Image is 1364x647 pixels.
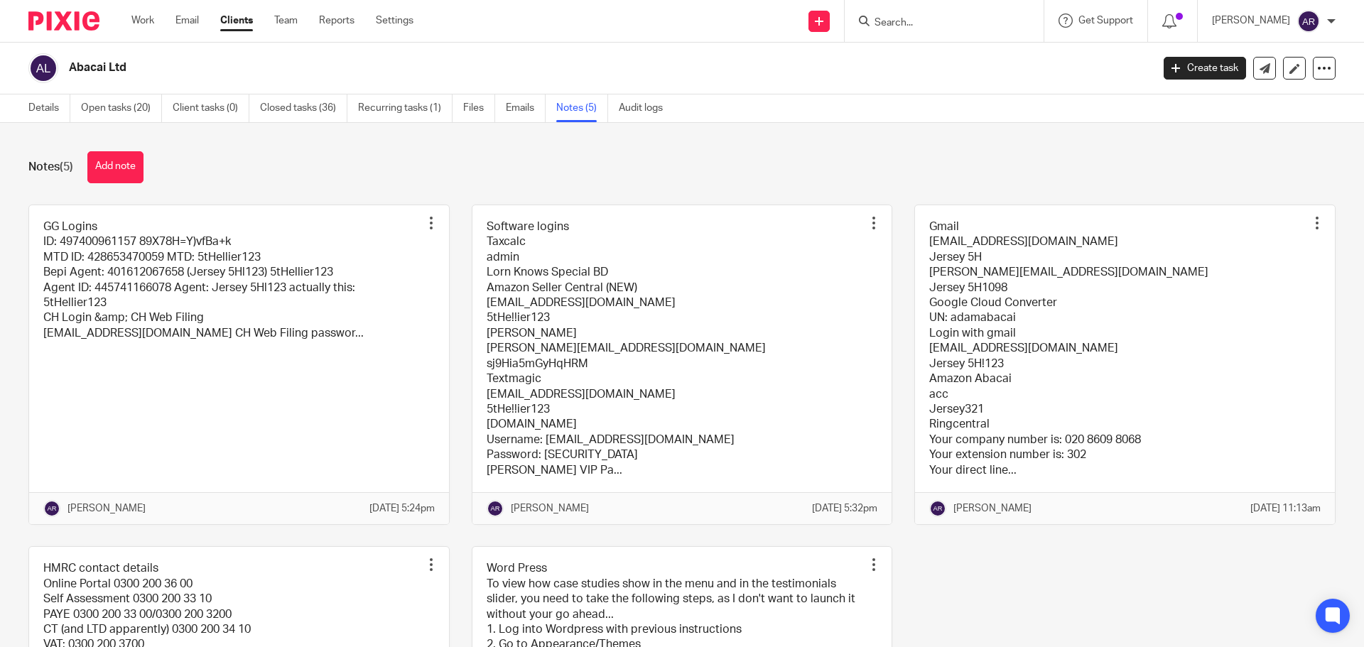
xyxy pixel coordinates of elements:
[69,60,928,75] h2: Abacai Ltd
[60,161,73,173] span: (5)
[369,501,435,516] p: [DATE] 5:24pm
[81,94,162,122] a: Open tasks (20)
[487,500,504,517] img: svg%3E
[274,13,298,28] a: Team
[28,94,70,122] a: Details
[619,94,673,122] a: Audit logs
[131,13,154,28] a: Work
[67,501,146,516] p: [PERSON_NAME]
[556,94,608,122] a: Notes (5)
[28,160,73,175] h1: Notes
[1250,501,1321,516] p: [DATE] 11:13am
[43,500,60,517] img: svg%3E
[220,13,253,28] a: Clients
[929,500,946,517] img: svg%3E
[28,11,99,31] img: Pixie
[1297,10,1320,33] img: svg%3E
[1212,13,1290,28] p: [PERSON_NAME]
[376,13,413,28] a: Settings
[319,13,354,28] a: Reports
[1078,16,1133,26] span: Get Support
[260,94,347,122] a: Closed tasks (36)
[1164,57,1246,80] a: Create task
[511,501,589,516] p: [PERSON_NAME]
[506,94,546,122] a: Emails
[87,151,144,183] button: Add note
[173,94,249,122] a: Client tasks (0)
[28,53,58,83] img: svg%3E
[463,94,495,122] a: Files
[953,501,1032,516] p: [PERSON_NAME]
[358,94,453,122] a: Recurring tasks (1)
[873,17,1001,30] input: Search
[175,13,199,28] a: Email
[812,501,877,516] p: [DATE] 5:32pm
